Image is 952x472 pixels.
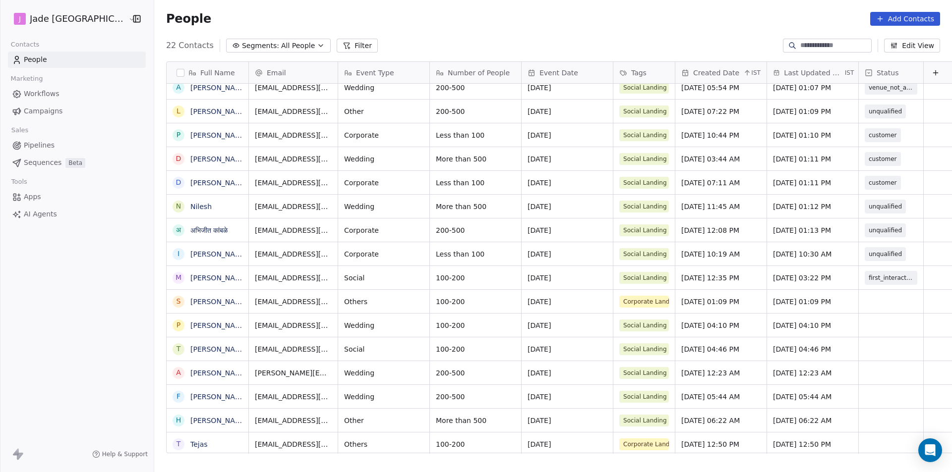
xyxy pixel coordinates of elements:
span: All People [281,41,315,51]
span: 100-200 [436,273,515,283]
div: A [176,367,181,378]
a: [PERSON_NAME][DEMOGRAPHIC_DATA] [190,84,327,92]
span: Less than 100 [436,249,515,259]
span: [DATE] 01:07 PM [773,83,852,93]
span: Corporate [344,130,423,140]
a: [PERSON_NAME] [190,345,248,353]
span: [DATE] 10:44 PM [681,130,761,140]
span: Social [344,344,423,354]
a: Workflows [8,86,146,102]
span: [DATE] 05:44 AM [773,392,852,402]
span: Event Date [539,68,578,78]
div: D [176,154,181,164]
span: Social Landing Page [619,272,669,284]
span: [EMAIL_ADDRESS][DOMAIN_NAME] [255,83,332,93]
span: [DATE] 06:22 AM [681,416,761,425]
span: [DATE] [528,83,607,93]
span: [EMAIL_ADDRESS][DOMAIN_NAME] [255,392,332,402]
span: IST [751,69,761,77]
span: [DATE] [528,273,607,283]
span: Event Type [356,68,394,78]
span: Other [344,106,423,116]
span: Social Landing Page [619,415,669,426]
span: [DATE] 12:35 PM [681,273,761,283]
span: Social Landing Page [619,153,669,165]
div: Full Name [167,62,248,83]
span: Wedding [344,368,423,378]
span: 100-200 [436,297,515,307]
a: [PERSON_NAME] [190,298,248,306]
span: Corporate [344,225,423,235]
div: A [176,82,181,93]
span: [DATE] 12:50 PM [681,439,761,449]
span: [DATE] [528,202,607,211]
span: Less than 100 [436,178,515,188]
span: Social Landing Page [619,129,669,141]
a: अभिजीत कांबळे [190,226,228,234]
span: [DATE] 11:45 AM [681,202,761,211]
span: [DATE] 01:13 PM [773,225,852,235]
a: [PERSON_NAME] [190,274,248,282]
span: J [19,14,21,24]
span: Others [344,297,423,307]
span: [EMAIL_ADDRESS][DOMAIN_NAME] [255,320,332,330]
span: venue_not_available [869,83,913,93]
span: Wedding [344,154,423,164]
span: Workflows [24,89,59,99]
span: Full Name [200,68,235,78]
div: Tags [613,62,675,83]
a: SequencesBeta [8,155,146,171]
span: Others [344,439,423,449]
div: N [176,201,181,211]
a: [PERSON_NAME] [190,155,248,163]
span: Social Landing Page [619,319,669,331]
span: [PERSON_NAME][EMAIL_ADDRESS][DOMAIN_NAME] [255,368,332,378]
span: [DATE] [528,416,607,425]
span: [DATE] [528,106,607,116]
a: Tejas [190,440,208,448]
span: unqualified [869,225,902,235]
div: F [177,391,180,402]
div: Email [249,62,338,83]
span: IST [845,69,854,77]
span: More than 500 [436,202,515,211]
span: [DATE] 04:46 PM [681,344,761,354]
span: [DATE] 03:22 PM [773,273,852,283]
div: P [177,320,180,330]
span: [EMAIL_ADDRESS][DOMAIN_NAME] [255,130,332,140]
span: [EMAIL_ADDRESS][DOMAIN_NAME] [255,106,332,116]
span: Created Date [693,68,739,78]
span: [DATE] [528,439,607,449]
span: [DATE] [528,154,607,164]
a: People [8,52,146,68]
span: Social Landing Page [619,82,669,94]
span: [DATE] [528,297,607,307]
span: [DATE] [528,392,607,402]
a: [PERSON_NAME] [190,417,248,424]
span: Apps [24,192,41,202]
a: [PERSON_NAME] [190,131,248,139]
span: [DATE] 01:11 PM [773,178,852,188]
span: [DATE] 07:22 PM [681,106,761,116]
span: [DATE] 01:12 PM [773,202,852,211]
span: [DATE] 01:11 PM [773,154,852,164]
span: Campaigns [24,106,62,116]
span: [EMAIL_ADDRESS][DOMAIN_NAME] [255,273,332,283]
span: [EMAIL_ADDRESS][DOMAIN_NAME] [255,249,332,259]
span: People [166,11,211,26]
a: [PERSON_NAME] [190,107,248,115]
div: अ [176,225,181,235]
div: Number of People [430,62,521,83]
span: [DATE] 06:22 AM [773,416,852,425]
span: Help & Support [102,450,148,458]
span: Pipelines [24,140,55,151]
span: unqualified [869,249,902,259]
span: Sequences [24,157,61,168]
span: [DATE] 01:10 PM [773,130,852,140]
span: [EMAIL_ADDRESS][DOMAIN_NAME] [255,178,332,188]
span: Social Landing Page [619,248,669,260]
span: 200-500 [436,368,515,378]
span: Corporate Landing Page [619,438,669,450]
span: [DATE] 01:09 PM [773,106,852,116]
span: Wedding [344,202,423,211]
